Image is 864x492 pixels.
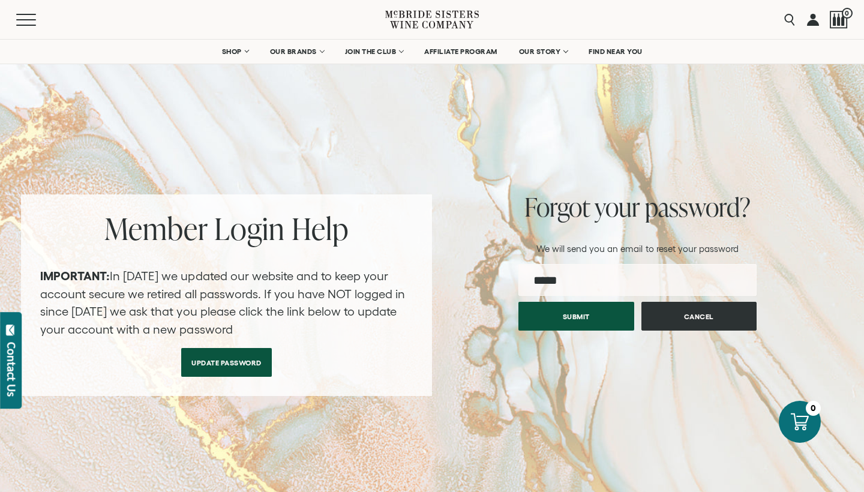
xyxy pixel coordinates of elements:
[424,47,497,56] span: AFFILIATE PROGRAM
[5,342,17,397] div: Contact Us
[842,8,853,19] span: 0
[40,269,110,283] strong: IMPORTANT:
[270,47,317,56] span: OUR BRANDS
[589,47,643,56] span: FIND NEAR YOU
[518,244,757,254] p: We will send you an email to reset your password
[518,302,634,331] button: Submit
[345,47,397,56] span: JOIN THE CLUB
[16,14,59,26] button: Mobile Menu Trigger
[511,40,575,64] a: OUR STORY
[40,268,413,338] p: In [DATE] we updated our website and to keep your account secure we retired all passwords. If you...
[40,214,413,244] h2: Member Login Help
[337,40,411,64] a: JOIN THE CLUB
[581,40,650,64] a: FIND NEAR YOU
[262,40,331,64] a: OUR BRANDS
[519,47,561,56] span: OUR STORY
[214,40,256,64] a: SHOP
[806,401,821,416] div: 0
[181,348,272,377] a: Update Password
[222,47,242,56] span: SHOP
[641,302,757,331] button: Cancel
[518,194,757,220] h2: Forgot your password?
[416,40,505,64] a: AFFILIATE PROGRAM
